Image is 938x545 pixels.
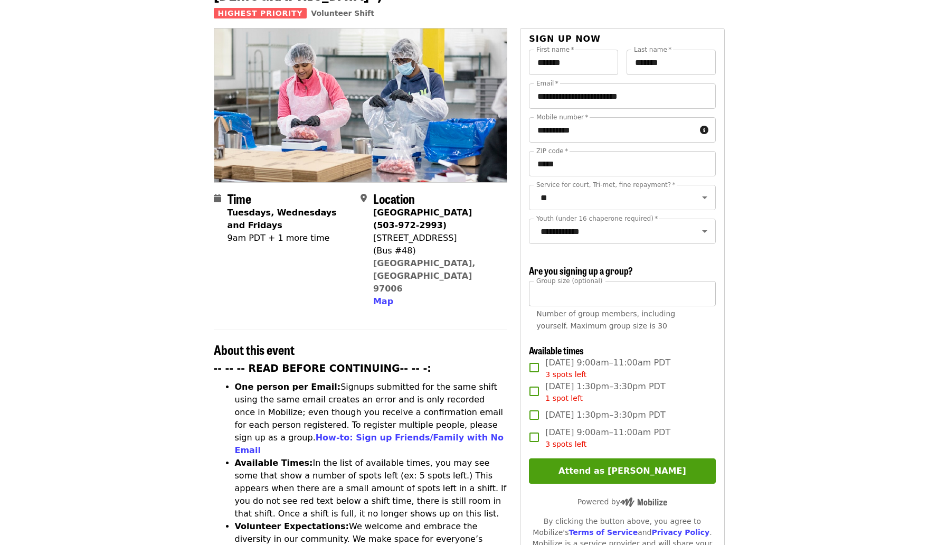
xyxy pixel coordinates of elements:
label: Service for court, Tri-met, fine repayment? [536,182,676,188]
div: (Bus #48) [373,245,499,257]
span: Available times [529,343,584,357]
i: circle-info icon [700,125,708,135]
div: [STREET_ADDRESS] [373,232,499,245]
button: Map [373,295,393,308]
span: Highest Priority [214,8,307,18]
strong: [GEOGRAPHIC_DATA] (503-972-2993) [373,208,472,230]
button: Open [697,224,712,239]
button: Open [697,190,712,205]
a: Volunteer Shift [311,9,374,17]
span: Time [228,189,251,208]
span: [DATE] 1:30pm–3:30pm PDT [545,380,665,404]
strong: One person per Email: [235,382,341,392]
input: ZIP code [529,151,715,176]
li: Signups submitted for the same shift using the same email creates an error and is only recorded o... [235,381,508,457]
span: 3 spots left [545,370,586,379]
div: 9am PDT + 1 more time [228,232,352,245]
span: Powered by [577,497,667,506]
label: First name [536,46,574,53]
strong: Available Times: [235,458,313,468]
i: calendar icon [214,193,221,203]
span: Group size (optional) [536,277,602,284]
span: Number of group members, including yourself. Maximum group size is 30 [536,309,675,330]
span: [DATE] 9:00am–11:00am PDT [545,356,670,380]
label: Last name [634,46,671,53]
strong: Volunteer Expectations: [235,521,349,531]
span: Map [373,296,393,306]
input: Email [529,83,715,109]
input: First name [529,50,618,75]
img: Powered by Mobilize [620,497,667,507]
a: Terms of Service [569,528,638,537]
strong: Tuesdays, Wednesdays and Fridays [228,208,337,230]
input: Mobile number [529,117,695,143]
li: In the list of available times, you may see some that show a number of spots left (ex: 5 spots le... [235,457,508,520]
label: Email [536,80,558,87]
label: Youth (under 16 chaperone required) [536,215,658,222]
span: 3 spots left [545,440,586,448]
span: [DATE] 1:30pm–3:30pm PDT [545,409,665,421]
i: map-marker-alt icon [361,193,367,203]
span: Sign up now [529,34,601,44]
img: July/Aug/Sept - Beaverton: Repack/Sort (age 10+) organized by Oregon Food Bank [214,29,507,182]
span: Location [373,189,415,208]
input: [object Object] [529,281,715,306]
input: Last name [627,50,716,75]
span: Are you signing up a group? [529,264,633,277]
span: [DATE] 9:00am–11:00am PDT [545,426,670,450]
label: ZIP code [536,148,568,154]
strong: -- -- -- READ BEFORE CONTINUING-- -- -: [214,363,431,374]
label: Mobile number [536,114,588,120]
span: About this event [214,340,295,359]
a: [GEOGRAPHIC_DATA], [GEOGRAPHIC_DATA] 97006 [373,258,476,294]
span: 1 spot left [545,394,583,402]
a: Privacy Policy [651,528,709,537]
button: Attend as [PERSON_NAME] [529,458,715,484]
a: How-to: Sign up Friends/Family with No Email [235,433,504,455]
